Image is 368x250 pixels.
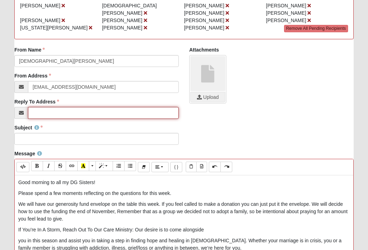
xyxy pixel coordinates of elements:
[102,3,157,16] span: [DEMOGRAPHIC_DATA][PERSON_NAME]
[102,25,142,31] span: [PERSON_NAME]
[209,162,221,172] button: Undo (⌘+Z)
[284,25,348,32] a: Remove All Pending Recipients
[20,25,87,31] span: [US_STATE][PERSON_NAME]
[266,3,306,8] span: [PERSON_NAME]
[20,18,60,23] span: [PERSON_NAME]
[266,18,306,23] span: [PERSON_NAME]
[102,18,142,23] span: [PERSON_NAME]
[77,161,89,171] button: Recent Color
[14,46,45,53] label: From Name
[220,162,232,172] button: Redo (⌘+⇧+Z)
[43,161,55,171] button: Italic (⌘+I)
[95,161,113,171] button: Style
[66,161,78,171] button: Link (⌘+K)
[14,150,42,157] label: Message
[124,161,136,171] button: Unordered list (⌘+⇧+NUM7)
[113,161,125,171] button: Ordered list (⌘+⇧+NUM8)
[18,226,349,234] p: If You’re In A Storm, Reach Out To Our Care Ministry: Our desire is to come alongside
[189,46,219,53] label: Attachments
[20,3,60,8] span: [PERSON_NAME]
[18,190,349,197] p: Please spend a few moments reflecting on the questions for this week.
[151,162,169,172] button: Paragraph
[184,25,224,31] span: [PERSON_NAME]
[14,98,59,105] label: Reply To Address
[184,3,224,8] span: [PERSON_NAME]
[138,162,150,172] button: Remove Font Style (⌘+\)
[18,179,349,186] p: Good morning to all my DG Sisters!
[184,10,224,16] span: [PERSON_NAME]
[14,124,43,131] label: Subject
[184,18,224,23] span: [PERSON_NAME]
[54,161,66,171] button: Strikethrough (⌘+⇧+S)
[89,161,96,171] button: More Color
[18,201,349,223] p: We will have our generosity fund envelope on the table this week. If you feel called to make a do...
[266,10,306,16] span: [PERSON_NAME]
[186,162,197,172] button: Paste Text
[170,162,182,172] button: Merge Field
[31,161,43,171] button: Bold (⌘+B)
[196,162,207,172] button: Paste from Word
[14,72,51,79] label: From Address
[16,162,29,172] button: Code Editor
